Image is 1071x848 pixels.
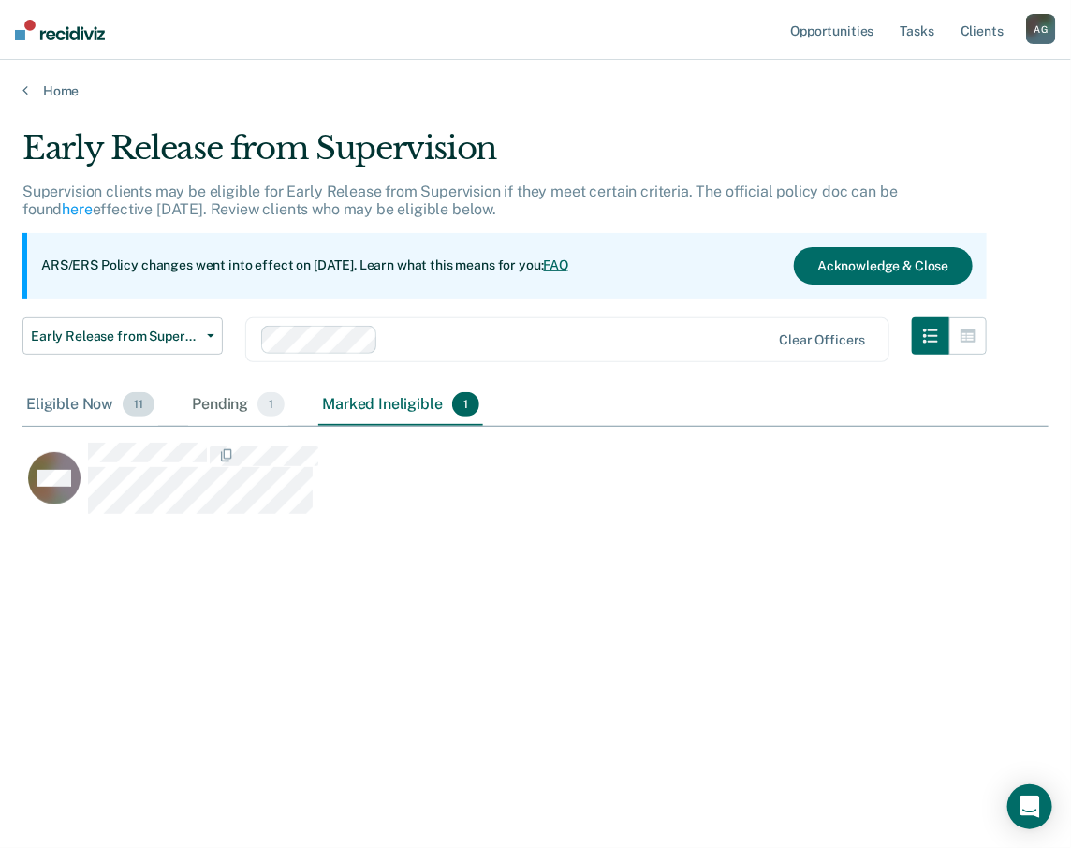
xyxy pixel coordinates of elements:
[1026,14,1056,44] button: AG
[15,20,105,40] img: Recidiviz
[794,247,972,285] button: Acknowledge & Close
[257,392,285,417] span: 1
[22,385,158,426] div: Eligible Now11
[22,129,987,183] div: Early Release from Supervision
[41,256,569,275] p: ARS/ERS Policy changes went into effect on [DATE]. Learn what this means for you:
[188,385,288,426] div: Pending1
[62,200,92,218] a: here
[22,183,898,218] p: Supervision clients may be eligible for Early Release from Supervision if they meet certain crite...
[123,392,154,417] span: 11
[1007,784,1052,829] div: Open Intercom Messenger
[1026,14,1056,44] div: A G
[780,332,866,348] div: Clear officers
[22,82,1049,99] a: Home
[31,329,199,344] span: Early Release from Supervision
[544,257,570,272] a: FAQ
[318,385,483,426] div: Marked Ineligible1
[22,317,223,355] button: Early Release from Supervision
[22,442,920,517] div: CaseloadOpportunityCell-03606968
[452,392,479,417] span: 1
